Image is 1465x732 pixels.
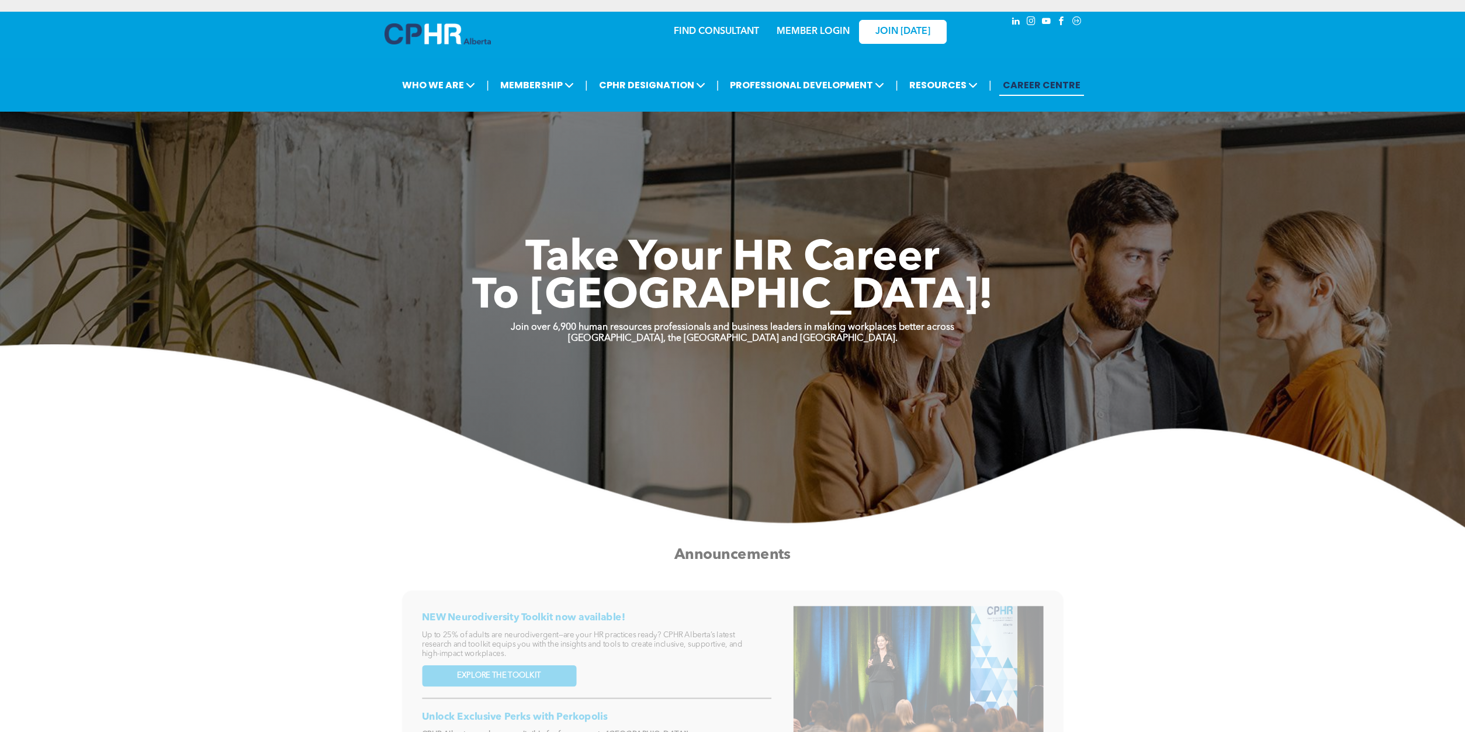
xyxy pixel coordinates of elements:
[399,74,479,96] span: WHO WE ARE
[422,613,625,623] span: NEW Neurodiversity Toolkit now available!
[674,27,759,36] a: FIND CONSULTANT
[595,74,709,96] span: CPHR DESIGNATION
[457,671,541,681] span: EXPLORE THE TOOLKIT
[859,20,947,44] a: JOIN [DATE]
[525,238,940,280] span: Take Your HR Career
[422,665,576,687] a: EXPLORE THE TOOLKIT
[1071,15,1083,30] a: Social network
[875,26,930,37] span: JOIN [DATE]
[511,323,954,332] strong: Join over 6,900 human resources professionals and business leaders in making workplaces better ac...
[906,74,981,96] span: RESOURCES
[585,73,588,97] li: |
[1010,15,1023,30] a: linkedin
[385,23,491,44] img: A blue and white logo for cp alberta
[777,27,850,36] a: MEMBER LOGIN
[999,74,1084,96] a: CAREER CENTRE
[895,73,898,97] li: |
[726,74,888,96] span: PROFESSIONAL DEVELOPMENT
[1025,15,1038,30] a: instagram
[716,73,719,97] li: |
[472,276,993,318] span: To [GEOGRAPHIC_DATA]!
[568,334,898,343] strong: [GEOGRAPHIC_DATA], the [GEOGRAPHIC_DATA] and [GEOGRAPHIC_DATA].
[1040,15,1053,30] a: youtube
[674,547,791,562] span: Announcements
[422,712,607,722] span: Unlock Exclusive Perks with Perkopolis
[497,74,577,96] span: MEMBERSHIP
[422,631,743,657] span: Up to 25% of adults are neurodivergent—are your HR practices ready? CPHR Alberta’s latest researc...
[1055,15,1068,30] a: facebook
[486,73,489,97] li: |
[989,73,992,97] li: |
